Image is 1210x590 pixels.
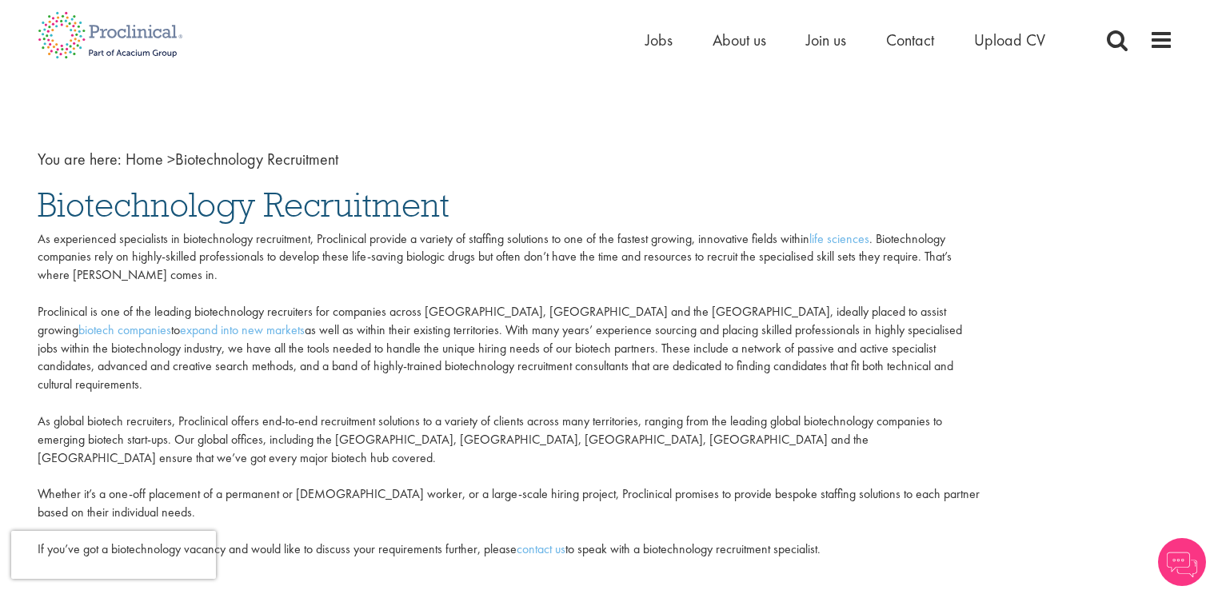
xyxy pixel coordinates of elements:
span: Biotechnology Recruitment [38,183,449,226]
a: Jobs [645,30,673,50]
a: Join us [806,30,846,50]
a: biotech companies [78,321,171,338]
a: About us [713,30,766,50]
span: > [167,149,175,169]
span: Biotechnology Recruitment [126,149,338,169]
p: As experienced specialists in biotechnology recruitment, Proclinical provide a variety of staffin... [38,230,980,559]
a: Upload CV [974,30,1045,50]
img: Chatbot [1158,538,1206,586]
a: Contact [886,30,934,50]
a: expand into new markets [180,321,305,338]
a: contact us [517,540,565,557]
a: life sciences [809,230,869,247]
iframe: reCAPTCHA [11,531,216,579]
span: You are here: [38,149,122,169]
a: breadcrumb link to Home [126,149,163,169]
